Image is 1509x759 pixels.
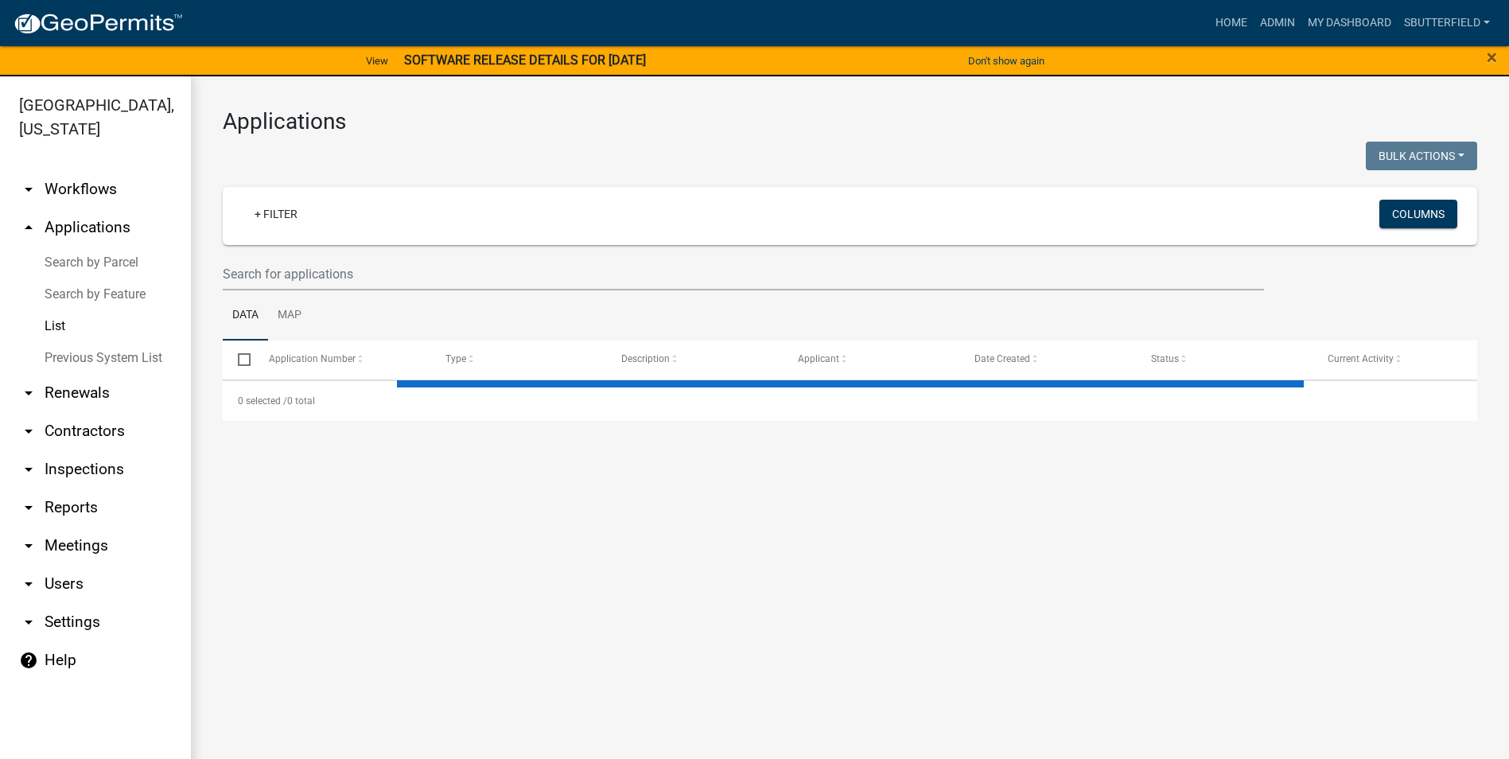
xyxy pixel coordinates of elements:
[621,353,670,364] span: Description
[962,48,1051,74] button: Don't show again
[223,341,253,379] datatable-header-cell: Select
[242,200,310,228] a: + Filter
[223,108,1477,135] h3: Applications
[19,574,38,594] i: arrow_drop_down
[606,341,783,379] datatable-header-cell: Description
[268,290,311,341] a: Map
[430,341,606,379] datatable-header-cell: Type
[1379,200,1457,228] button: Columns
[1209,8,1254,38] a: Home
[783,341,959,379] datatable-header-cell: Applicant
[1301,8,1398,38] a: My Dashboard
[19,651,38,670] i: help
[1487,46,1497,68] span: ×
[223,290,268,341] a: Data
[19,460,38,479] i: arrow_drop_down
[19,613,38,632] i: arrow_drop_down
[798,353,839,364] span: Applicant
[360,48,395,74] a: View
[19,498,38,517] i: arrow_drop_down
[19,383,38,403] i: arrow_drop_down
[253,341,430,379] datatable-header-cell: Application Number
[238,395,287,407] span: 0 selected /
[1151,353,1179,364] span: Status
[974,353,1030,364] span: Date Created
[19,180,38,199] i: arrow_drop_down
[1487,48,1497,67] button: Close
[1313,341,1489,379] datatable-header-cell: Current Activity
[19,536,38,555] i: arrow_drop_down
[19,422,38,441] i: arrow_drop_down
[1366,142,1477,170] button: Bulk Actions
[404,53,646,68] strong: SOFTWARE RELEASE DETAILS FOR [DATE]
[1254,8,1301,38] a: Admin
[1398,8,1496,38] a: Sbutterfield
[1136,341,1313,379] datatable-header-cell: Status
[223,381,1477,421] div: 0 total
[959,341,1136,379] datatable-header-cell: Date Created
[1328,353,1394,364] span: Current Activity
[19,218,38,237] i: arrow_drop_up
[269,353,356,364] span: Application Number
[445,353,466,364] span: Type
[223,258,1264,290] input: Search for applications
